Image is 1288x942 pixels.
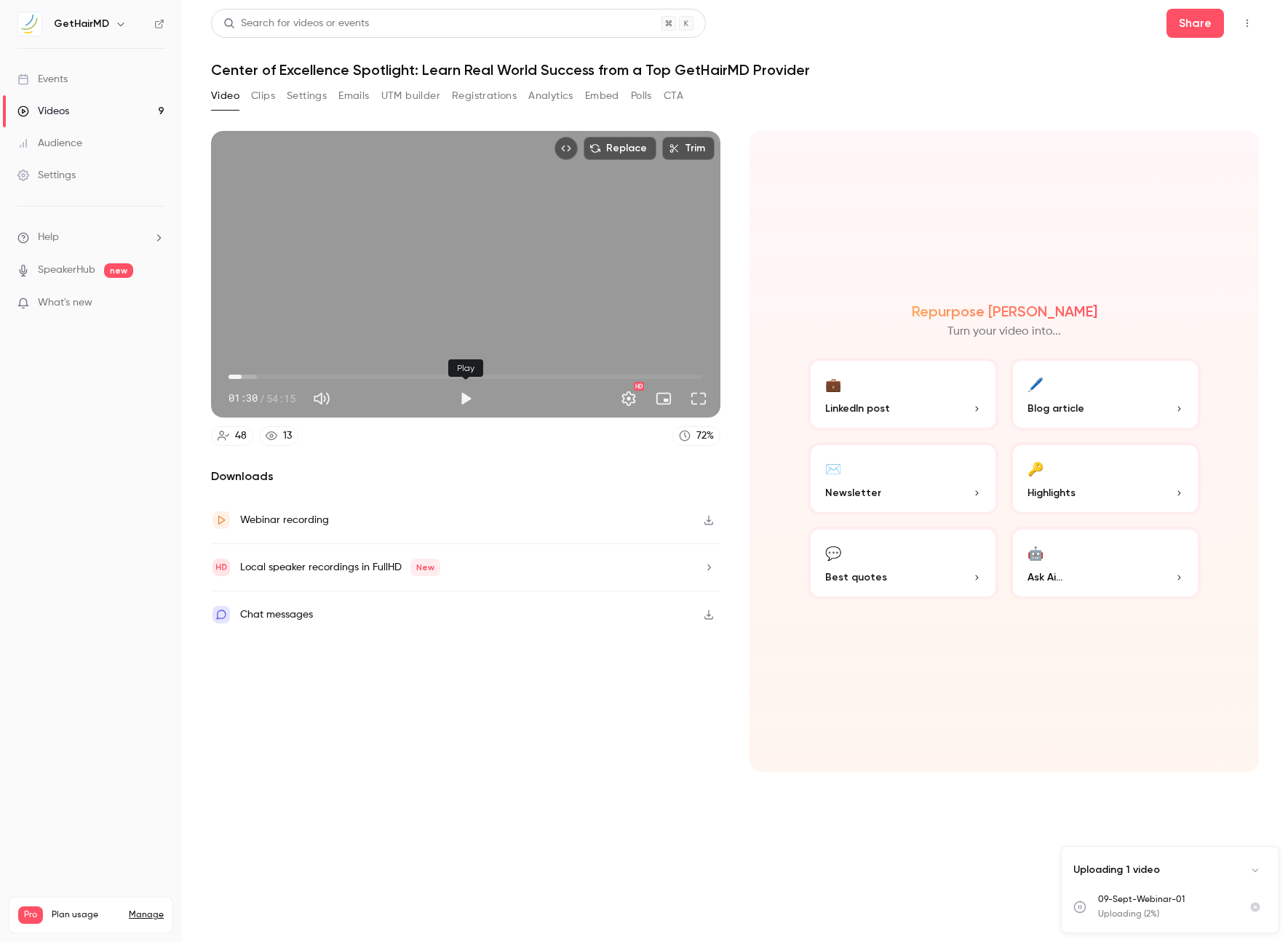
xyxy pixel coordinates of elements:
div: 🖊️ [1027,372,1043,395]
button: Collapse uploads list [1244,858,1267,882]
button: ✉️Newsletter [808,442,998,515]
button: 💬Best quotes [808,527,998,599]
span: Best quotes [825,570,887,585]
button: 🤖Ask Ai... [1010,527,1201,599]
div: Audience [17,136,82,151]
div: 01:30 [228,391,295,406]
h1: Center of Excellence Spotlight: Learn Real World Success from a Top GetHairMD Provider [211,61,1259,79]
a: 48 [211,426,253,446]
a: SpeakerHub [38,263,95,278]
button: Top Bar Actions [1236,12,1259,35]
button: Settings [287,84,327,108]
span: 54:15 [266,391,295,406]
span: 01:30 [228,391,258,406]
div: Chat messages [240,606,313,623]
span: new [104,263,133,278]
button: Settings [614,384,643,413]
a: 72% [672,426,720,446]
h2: Repurpose [PERSON_NAME] [912,303,1097,320]
div: Webinar recording [240,511,329,529]
span: Plan usage [52,909,120,921]
button: Embed video [554,137,578,160]
div: 72 % [696,428,714,444]
div: Events [17,72,68,87]
button: Play [451,384,480,413]
p: Uploading (2%) [1098,908,1232,921]
button: Analytics [528,84,573,108]
button: Full screen [684,384,713,413]
div: Local speaker recordings in FullHD [240,559,440,576]
div: Settings [17,168,76,183]
div: HD [634,382,644,391]
p: Uploading 1 video [1073,863,1160,877]
div: 🤖 [1027,541,1043,564]
button: Video [211,84,239,108]
span: Newsletter [825,485,881,500]
button: Mute [307,384,336,413]
button: Registrations [452,84,517,108]
button: Emails [338,84,369,108]
button: Cancel upload [1244,895,1267,919]
div: 🔑 [1027,457,1043,479]
img: GetHairMD [18,12,41,36]
button: Trim [662,137,715,160]
div: ✉️ [825,457,841,479]
div: 13 [283,428,292,444]
ul: Uploads list [1062,893,1279,933]
span: Help [38,230,59,245]
div: 💼 [825,372,841,395]
button: Share [1166,9,1224,38]
div: Search for videos or events [223,16,369,31]
li: help-dropdown-opener [17,230,164,245]
span: Highlights [1027,485,1076,500]
button: CTA [664,84,683,108]
span: Pro [18,906,43,924]
span: LinkedIn post [825,401,890,416]
button: Replace [584,137,656,160]
a: Manage [129,909,164,921]
button: UTM builder [381,84,440,108]
h2: Downloads [211,468,720,485]
button: Polls [631,84,652,108]
h6: GetHairMD [54,17,109,31]
div: 48 [235,428,247,444]
button: Embed [585,84,619,108]
div: Videos [17,104,69,119]
p: Turn your video into... [947,323,1061,340]
span: Ask Ai... [1027,570,1062,585]
span: / [259,391,265,406]
span: Blog article [1027,401,1084,416]
p: 09-Sept-Webinar-01 [1098,893,1232,906]
button: Turn on miniplayer [649,384,678,413]
button: 🔑Highlights [1010,442,1201,515]
span: New [410,559,440,576]
span: What's new [38,295,92,311]
a: 13 [259,426,298,446]
div: 💬 [825,541,841,564]
div: Play [448,359,483,377]
button: Clips [251,84,275,108]
button: 💼LinkedIn post [808,358,998,431]
button: 🖊️Blog article [1010,358,1201,431]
